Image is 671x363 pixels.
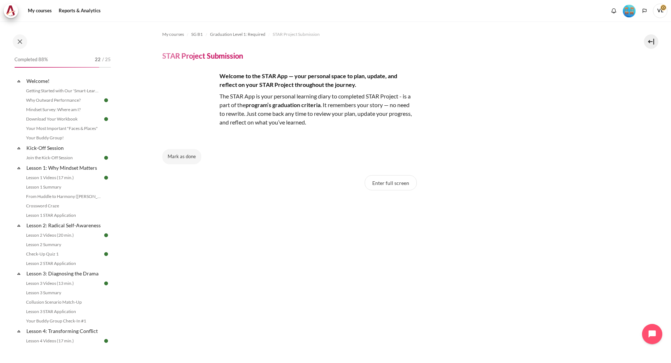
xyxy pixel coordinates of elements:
a: Your Most Important "Faces & Places" [24,124,103,133]
span: / 25 [102,56,111,63]
a: From Huddle to Harmony ([PERSON_NAME]'s Story) [24,192,103,201]
span: Collapse [15,270,22,277]
a: Join the Kick-Off Session [24,153,103,162]
img: Architeck [6,5,16,16]
h4: STAR Project Submission [162,51,243,60]
a: Download Your Workbook [24,115,103,123]
span: Collapse [15,164,22,172]
a: Your Buddy Group! [24,134,103,142]
a: Your Buddy Group Check-In #1 [24,317,103,325]
a: Lesson 2 Summary [24,240,103,249]
a: Level #4 [620,4,638,17]
div: Level #4 [623,4,636,17]
a: User menu [653,4,667,18]
span: My courses [162,31,184,38]
a: Lesson 3: Diagnosing the Drama [25,269,103,278]
span: Collapse [15,144,22,152]
a: Lesson 4 Videos (17 min.) [24,337,103,345]
div: 88% [14,67,99,68]
span: SG B1 [191,31,203,38]
a: Check-Up Quiz 1 [24,250,103,258]
a: Lesson 1 STAR Application [24,211,103,220]
span: 22 [95,56,101,63]
a: SG B1 [191,30,203,39]
img: Level #4 [623,5,636,17]
a: Lesson 1 Videos (17 min.) [24,173,103,182]
a: Architeck Architeck [4,4,22,18]
strong: program’s graduation criteria [246,101,320,108]
button: Mark STAR Project Submission as done [162,149,201,164]
img: Done [103,155,109,161]
a: Lesson 1 Summary [24,183,103,191]
div: Show notification window with no new notifications [608,5,619,16]
a: Lesson 3 Videos (13 min.) [24,279,103,288]
a: Collusion Scenario Match-Up [24,298,103,307]
span: STAR Project Submission [273,31,320,38]
a: Lesson 1: Why Mindset Matters [25,163,103,173]
span: Collapse [15,222,22,229]
p: The STAR App is your personal learning diary to completed STAR Project - is a part of the . It re... [162,92,416,127]
img: Done [103,174,109,181]
a: Welcome! [25,76,103,86]
img: Done [103,97,109,104]
span: VL [653,4,667,18]
h4: Welcome to the STAR App — your personal space to plan, update, and reflect on your STAR Project t... [162,72,416,89]
a: Mindset Survey: Where am I? [24,105,103,114]
a: Lesson 3 Summary [24,288,103,297]
img: Done [103,116,109,122]
a: Getting Started with Our 'Smart-Learning' Platform [24,86,103,95]
nav: Navigation bar [162,29,620,40]
span: Collapse [15,77,22,85]
a: STAR Project Submission [273,30,320,39]
a: Crossword Craze [24,202,103,210]
img: Done [103,338,109,344]
span: Collapse [15,328,22,335]
a: My courses [162,30,184,39]
img: yuki [162,72,217,126]
a: Lesson 2 Videos (20 min.) [24,231,103,240]
span: Graduation Level 1: Required [210,31,265,38]
img: Done [103,251,109,257]
a: Why Outward Performance? [24,96,103,105]
a: Lesson 2: Radical Self-Awareness [25,220,103,230]
img: Done [103,232,109,239]
a: Lesson 3 STAR Application [24,307,103,316]
button: Languages [639,5,650,16]
a: Lesson 2 STAR Application [24,259,103,268]
a: Reports & Analytics [56,4,103,18]
a: My courses [25,4,54,18]
a: Lesson 4: Transforming Conflict [25,326,103,336]
span: Completed 88% [14,56,48,63]
a: Kick-Off Session [25,143,103,153]
img: Done [103,280,109,287]
button: Enter full screen [365,175,417,190]
a: Graduation Level 1: Required [210,30,265,39]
